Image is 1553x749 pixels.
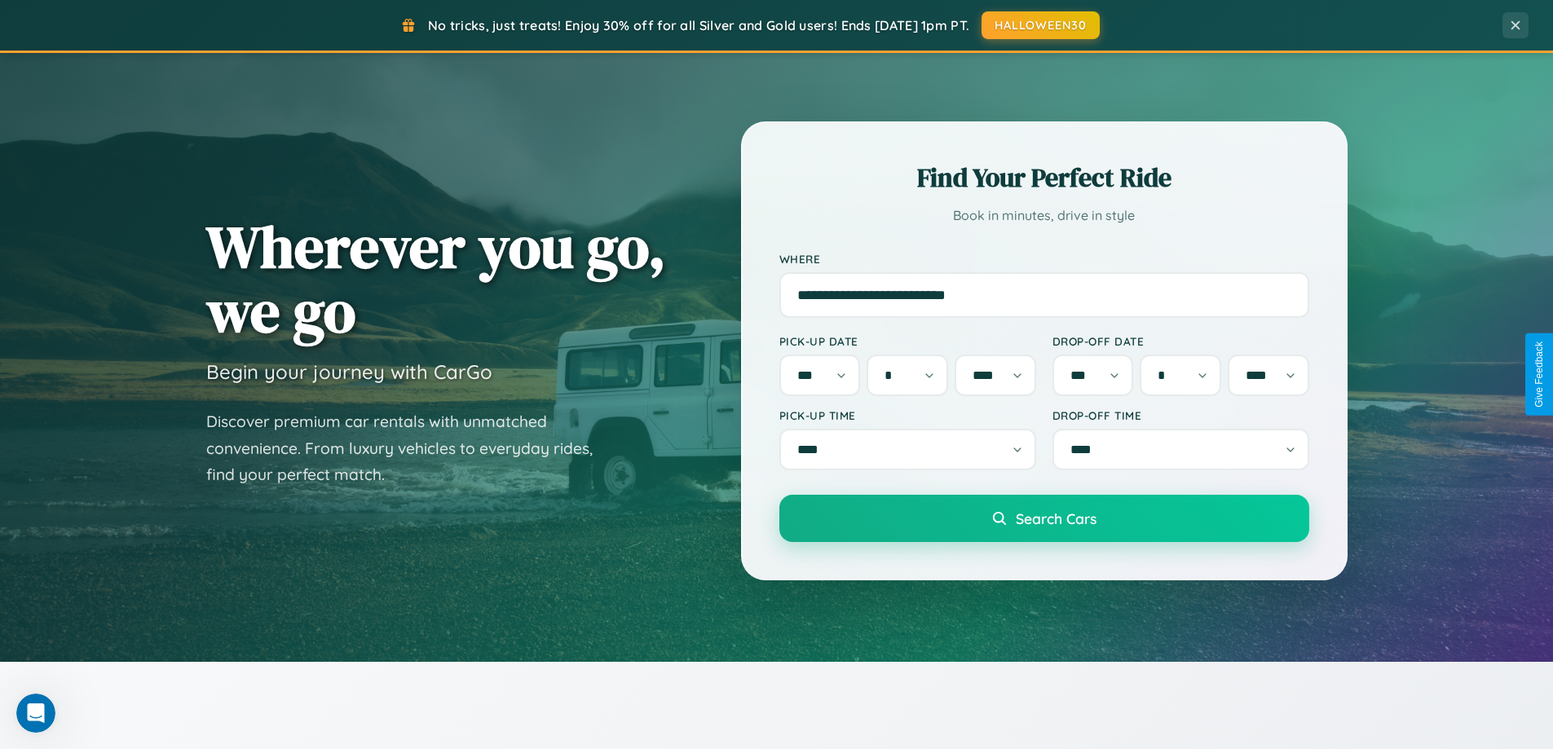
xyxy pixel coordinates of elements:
label: Drop-off Time [1052,408,1309,422]
div: Give Feedback [1533,341,1545,408]
iframe: Intercom live chat [16,694,55,733]
h1: Wherever you go, we go [206,214,666,343]
button: HALLOWEEN30 [982,11,1100,39]
h2: Find Your Perfect Ride [779,160,1309,196]
span: Search Cars [1016,509,1096,527]
label: Where [779,252,1309,266]
button: Search Cars [779,495,1309,542]
span: No tricks, just treats! Enjoy 30% off for all Silver and Gold users! Ends [DATE] 1pm PT. [428,17,969,33]
p: Book in minutes, drive in style [779,204,1309,227]
h3: Begin your journey with CarGo [206,359,492,384]
p: Discover premium car rentals with unmatched convenience. From luxury vehicles to everyday rides, ... [206,408,614,488]
label: Pick-up Date [779,334,1036,348]
label: Pick-up Time [779,408,1036,422]
label: Drop-off Date [1052,334,1309,348]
